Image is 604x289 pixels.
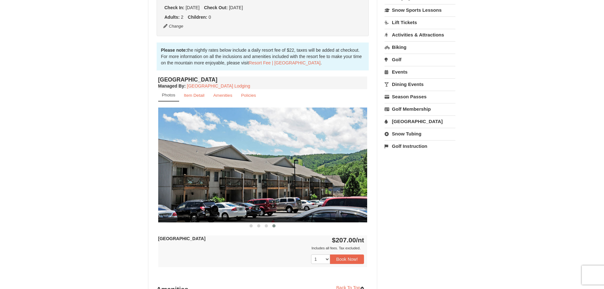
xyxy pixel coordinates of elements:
[158,83,186,89] strong: :
[332,236,364,244] strong: $207.00
[181,15,184,20] span: 2
[188,15,207,20] strong: Children:
[180,89,209,102] a: Item Detail
[158,245,364,251] div: Includes all fees. Tax excluded.
[184,93,205,98] small: Item Detail
[229,5,243,10] span: [DATE]
[237,89,260,102] a: Policies
[185,5,199,10] span: [DATE]
[158,76,367,83] h4: [GEOGRAPHIC_DATA]
[241,93,256,98] small: Policies
[356,236,364,244] span: /nt
[385,91,455,102] a: Season Passes
[385,115,455,127] a: [GEOGRAPHIC_DATA]
[204,5,228,10] strong: Check Out:
[330,254,364,264] button: Book Now!
[157,43,369,70] div: the nightly rates below include a daily resort fee of $22, taxes will be added at checkout. For m...
[158,236,206,241] strong: [GEOGRAPHIC_DATA]
[385,4,455,16] a: Snow Sports Lessons
[385,103,455,115] a: Golf Membership
[385,29,455,41] a: Activities & Attractions
[385,41,455,53] a: Biking
[385,128,455,140] a: Snow Tubing
[209,89,237,102] a: Amenities
[385,66,455,78] a: Events
[385,54,455,65] a: Golf
[209,15,211,20] span: 0
[187,83,250,89] a: [GEOGRAPHIC_DATA] Lodging
[162,93,175,97] small: Photos
[163,23,184,30] button: Change
[158,108,367,222] img: 18876286-40-c42fb63f.jpg
[158,83,184,89] span: Managed By
[161,48,187,53] strong: Please note:
[249,60,321,65] a: Resort Fee | [GEOGRAPHIC_DATA]
[385,78,455,90] a: Dining Events
[165,15,180,20] strong: Adults:
[385,140,455,152] a: Golf Instruction
[213,93,232,98] small: Amenities
[385,16,455,28] a: Lift Tickets
[165,5,185,10] strong: Check In:
[158,89,179,102] a: Photos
